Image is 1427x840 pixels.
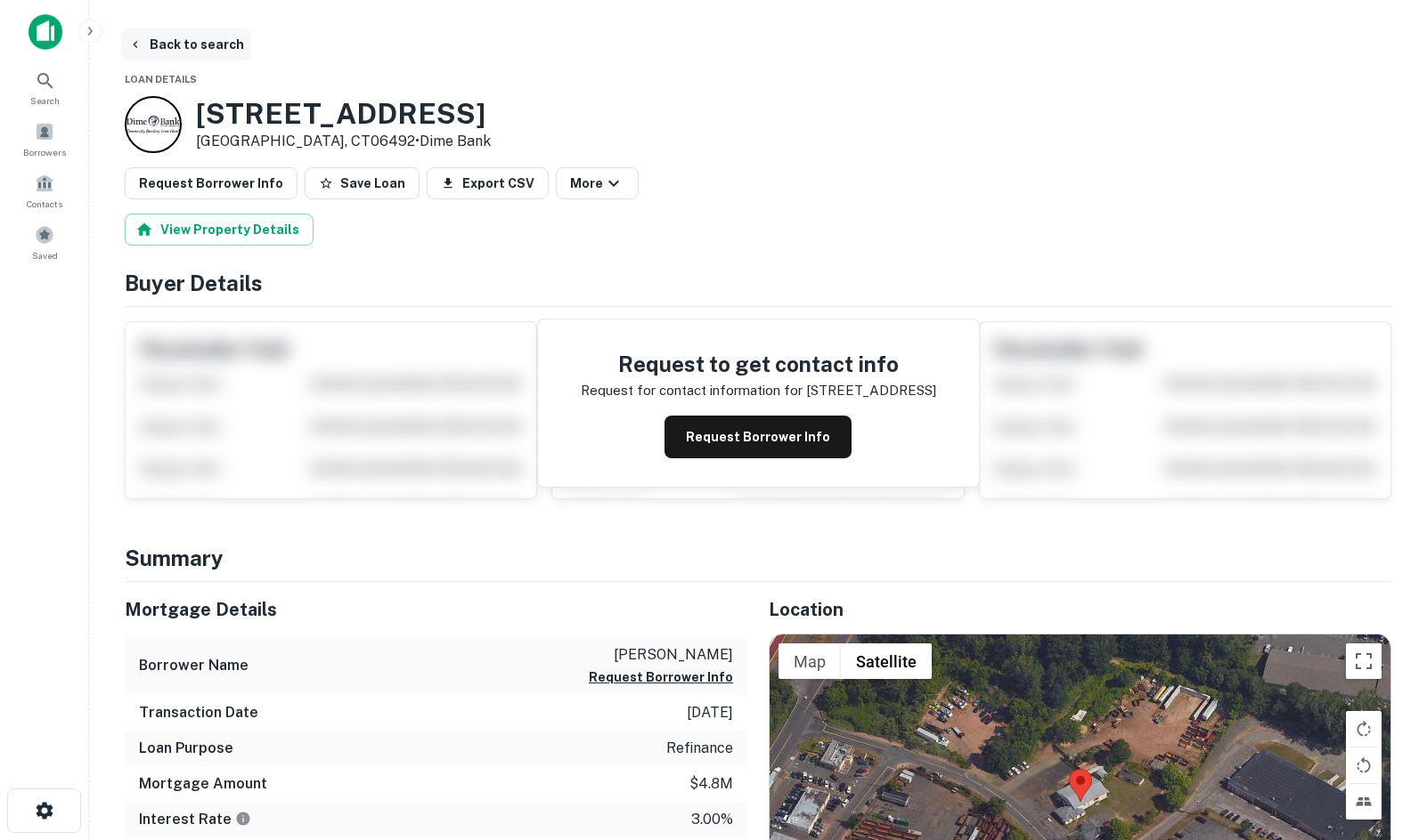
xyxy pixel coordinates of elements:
[305,167,420,199] button: Save Loan
[29,14,62,50] img: capitalize-icon.png
[556,167,639,199] button: More
[125,214,314,246] button: View Property Details
[427,167,549,199] button: Export CSV
[139,655,249,676] h6: Borrower Name
[121,28,251,61] button: Back to search
[139,738,233,759] h6: Loan Purpose
[139,702,258,723] h6: Transaction Date
[125,267,1391,299] h4: Buyer Details
[581,380,803,401] p: Request for contact information for
[125,74,197,85] span: Loan Details
[666,738,733,759] p: refinance
[139,809,251,830] h6: Interest Rate
[5,218,84,266] a: Saved
[589,666,733,688] button: Request Borrower Info
[139,773,267,795] h6: Mortgage Amount
[23,145,66,159] span: Borrowers
[691,809,733,830] p: 3.00%
[806,380,936,401] p: [STREET_ADDRESS]
[235,811,251,827] svg: The interest rates displayed on the website are for informational purposes only and may be report...
[841,643,932,679] button: Show satellite imagery
[769,596,1391,623] h5: Location
[27,197,62,211] span: Contacts
[665,416,852,458] button: Request Borrower Info
[589,644,733,666] p: [PERSON_NAME]
[779,643,841,679] button: Show street map
[420,133,491,149] a: Dime Bank
[5,166,84,214] a: Contacts
[125,596,747,623] h5: Mortgage Details
[30,93,60,108] span: Search
[1346,747,1382,783] button: Rotate map counterclockwise
[125,167,298,199] button: Request Borrower Info
[125,542,1391,574] h4: Summary
[5,115,84,163] a: Borrowers
[1338,641,1427,726] iframe: Chat Widget
[196,97,491,131] h3: [STREET_ADDRESS]
[1346,711,1382,747] button: Rotate map clockwise
[1346,784,1382,820] button: Tilt map
[687,702,733,723] p: [DATE]
[689,773,733,795] p: $4.8m
[5,63,84,111] a: Search
[196,131,491,152] p: [GEOGRAPHIC_DATA], CT06492 •
[581,348,936,380] h4: Request to get contact info
[32,248,58,262] span: Saved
